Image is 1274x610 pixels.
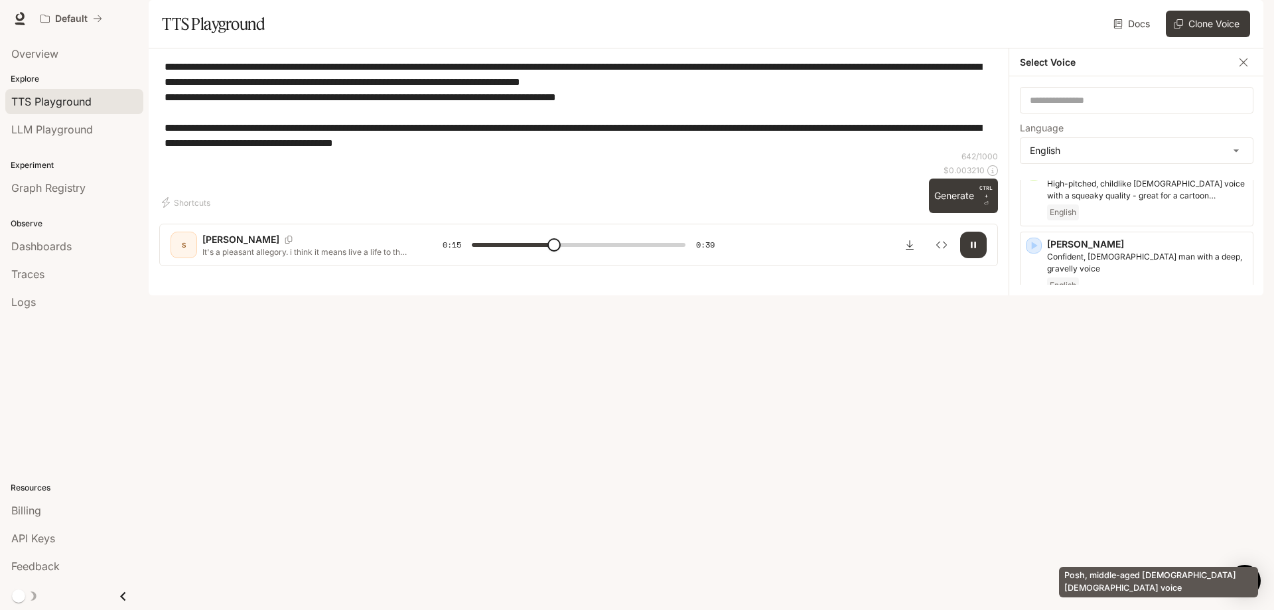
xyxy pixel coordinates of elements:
[1166,11,1250,37] button: Clone Voice
[1047,277,1079,293] span: English
[961,151,998,162] p: 642 / 1000
[279,236,298,244] button: Copy Voice ID
[896,232,923,258] button: Download audio
[979,184,993,208] p: ⏎
[1047,251,1247,275] p: Confident, British man with a deep, gravelly voice
[55,13,88,25] p: Default
[1047,238,1247,251] p: [PERSON_NAME]
[202,246,411,258] p: It's a pleasant allegory. i think it means live a life to the fullest or appreciate what little l...
[35,5,108,32] button: All workspaces
[696,238,715,252] span: 0:39
[1047,204,1079,220] span: English
[173,234,194,256] div: S
[443,238,461,252] span: 0:15
[202,233,279,246] p: [PERSON_NAME]
[1059,567,1258,597] div: Posh, middle-aged [DEMOGRAPHIC_DATA] [DEMOGRAPHIC_DATA] voice
[928,232,955,258] button: Inspect
[159,192,216,213] button: Shortcuts
[979,184,993,200] p: CTRL +
[1047,178,1247,202] p: High-pitched, childlike female voice with a squeaky quality - great for a cartoon character
[929,179,998,213] button: GenerateCTRL +⏎
[1021,138,1253,163] div: English
[162,11,265,37] h1: TTS Playground
[1111,11,1155,37] a: Docs
[1020,123,1064,133] p: Language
